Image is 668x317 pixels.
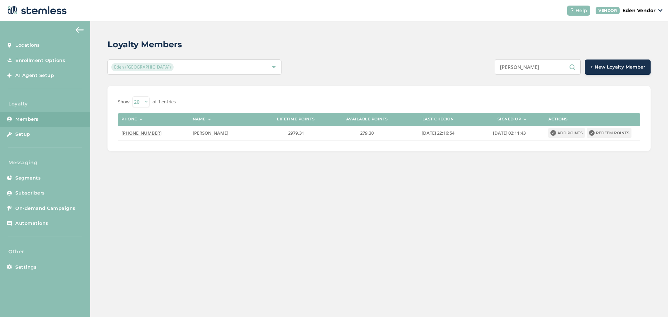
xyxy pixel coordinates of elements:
span: + New Loyalty Member [590,64,645,71]
img: logo-dark-0685b13c.svg [6,3,67,17]
span: On-demand Campaigns [15,205,75,212]
img: icon-sort-1e1d7615.svg [523,119,527,120]
button: Add points [548,128,585,138]
p: Eden Vendor [622,7,655,14]
label: Show [118,98,129,105]
span: 279.30 [360,130,374,136]
label: Phone [121,117,137,121]
div: VENDOR [596,7,620,14]
span: Locations [15,42,40,49]
label: 279.30 [335,130,399,136]
label: Lifetime points [277,117,315,121]
span: [DATE] 22:16:54 [422,130,454,136]
h2: Loyalty Members [108,38,182,51]
img: icon-arrow-back-accent-c549486e.svg [75,27,84,33]
img: icon_down-arrow-small-66adaf34.svg [658,9,662,12]
span: [PHONE_NUMBER] [121,130,161,136]
label: BRAYDEN MILLER [193,130,257,136]
label: Available points [346,117,388,121]
span: Subscribers [15,190,45,197]
img: icon-help-white-03924b79.svg [570,8,574,13]
span: Members [15,116,39,123]
button: Redeem points [587,128,631,138]
label: 2024-07-30 02:11:43 [477,130,541,136]
iframe: Chat Widget [633,284,668,317]
label: Name [193,117,206,121]
span: [PERSON_NAME] [193,130,228,136]
img: icon-sort-1e1d7615.svg [208,119,211,120]
span: Eden ([GEOGRAPHIC_DATA]) [111,63,174,71]
span: 2979.31 [288,130,304,136]
span: Segments [15,175,41,182]
label: Last checkin [422,117,454,121]
img: icon-sort-1e1d7615.svg [139,119,143,120]
span: Settings [15,264,37,271]
label: of 1 entries [152,98,176,105]
label: 2979.31 [264,130,328,136]
span: Automations [15,220,48,227]
label: 2025-08-27 22:16:54 [406,130,470,136]
th: Actions [545,113,640,126]
span: [DATE] 02:11:43 [493,130,526,136]
span: Setup [15,131,30,138]
span: Help [575,7,587,14]
label: (918) 758-9537 [121,130,185,136]
label: Signed up [498,117,522,121]
span: Enrollment Options [15,57,65,64]
span: AI Agent Setup [15,72,54,79]
button: + New Loyalty Member [585,60,651,75]
input: Search [495,59,581,75]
